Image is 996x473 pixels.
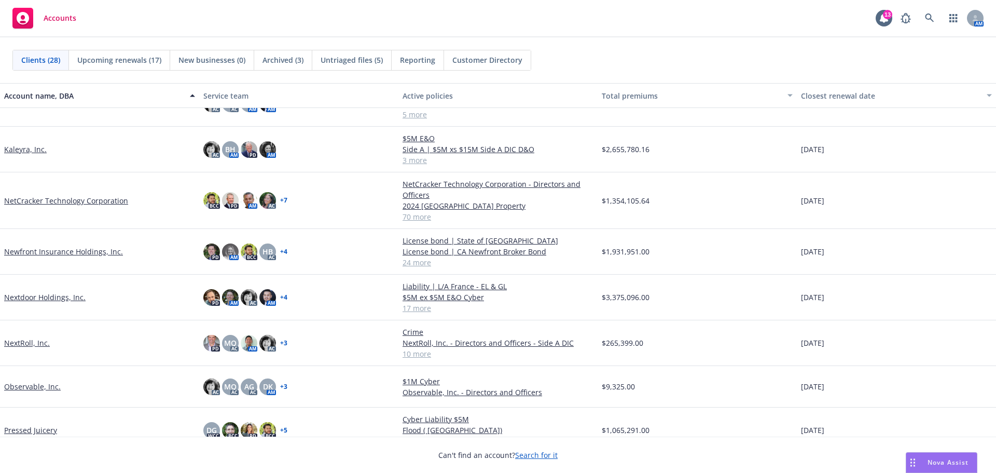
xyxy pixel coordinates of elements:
[403,155,593,166] a: 3 more
[906,453,919,472] div: Drag to move
[928,458,969,467] span: Nova Assist
[801,292,824,303] span: [DATE]
[259,192,276,209] img: photo
[241,422,257,439] img: photo
[895,8,916,29] a: Report a Bug
[403,337,593,348] a: NextRoll, Inc. - Directors and Officers - Side A DIC
[4,195,128,206] a: NetCracker Technology Corporation
[4,90,184,101] div: Account name, DBA
[199,83,398,108] button: Service team
[403,281,593,292] a: Liability | L/A France - EL & GL
[203,90,394,101] div: Service team
[801,195,824,206] span: [DATE]
[598,83,797,108] button: Total premiums
[801,246,824,257] span: [DATE]
[4,292,86,303] a: Nextdoor Holdings, Inc.
[225,144,236,155] span: BH
[262,246,273,257] span: HB
[403,414,593,425] a: Cyber Liability $5M
[222,422,239,439] img: photo
[4,425,57,436] a: Pressed Juicery
[241,141,257,158] img: photo
[403,211,593,222] a: 70 more
[403,200,593,211] a: 2024 [GEOGRAPHIC_DATA] Property
[44,14,76,22] span: Accounts
[244,381,254,392] span: AG
[263,381,273,392] span: DK
[259,141,276,158] img: photo
[602,292,649,303] span: $3,375,096.00
[403,376,593,387] a: $1M Cyber
[403,303,593,314] a: 17 more
[602,144,649,155] span: $2,655,780.16
[241,289,257,306] img: photo
[403,292,593,303] a: $5M ex $5M E&O Cyber
[241,192,257,209] img: photo
[203,289,220,306] img: photo
[8,4,80,33] a: Accounts
[203,335,220,352] img: photo
[280,340,287,346] a: + 3
[943,8,964,29] a: Switch app
[224,381,237,392] span: MQ
[241,244,257,260] img: photo
[797,83,996,108] button: Closest renewal date
[400,55,435,65] span: Reporting
[4,246,123,257] a: Newfront Insurance Holdings, Inc.
[259,289,276,306] img: photo
[222,192,239,209] img: photo
[403,144,593,155] a: Side A | $5M xs $15M Side A DIC D&O
[241,335,257,352] img: photo
[801,90,980,101] div: Closest renewal date
[515,450,558,460] a: Search for it
[280,384,287,390] a: + 3
[602,337,643,348] span: $265,399.00
[259,335,276,352] img: photo
[438,450,558,461] span: Can't find an account?
[203,379,220,395] img: photo
[801,144,824,155] span: [DATE]
[224,337,237,348] span: MQ
[602,195,649,206] span: $1,354,105.64
[262,55,303,65] span: Archived (3)
[222,289,239,306] img: photo
[906,452,977,473] button: Nova Assist
[203,244,220,260] img: photo
[403,109,593,120] a: 5 more
[4,381,61,392] a: Observable, Inc.
[403,133,593,144] a: $5M E&O
[602,246,649,257] span: $1,931,951.00
[398,83,598,108] button: Active policies
[222,244,239,260] img: photo
[403,235,593,246] a: License bond | State of [GEOGRAPHIC_DATA]
[77,55,161,65] span: Upcoming renewals (17)
[801,337,824,348] span: [DATE]
[452,55,522,65] span: Customer Directory
[280,249,287,255] a: + 4
[801,381,824,392] span: [DATE]
[206,425,217,436] span: DG
[321,55,383,65] span: Untriaged files (5)
[801,425,824,436] span: [DATE]
[403,246,593,257] a: License bond | CA Newfront Broker Bond
[403,425,593,436] a: Flood ( [GEOGRAPHIC_DATA])
[259,422,276,439] img: photo
[602,425,649,436] span: $1,065,291.00
[602,381,635,392] span: $9,325.00
[919,8,940,29] a: Search
[403,179,593,200] a: NetCracker Technology Corporation - Directors and Officers
[403,387,593,398] a: Observable, Inc. - Directors and Officers
[280,294,287,301] a: + 4
[21,55,60,65] span: Clients (28)
[403,257,593,268] a: 24 more
[178,55,245,65] span: New businesses (0)
[883,10,892,19] div: 13
[203,141,220,158] img: photo
[280,427,287,434] a: + 5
